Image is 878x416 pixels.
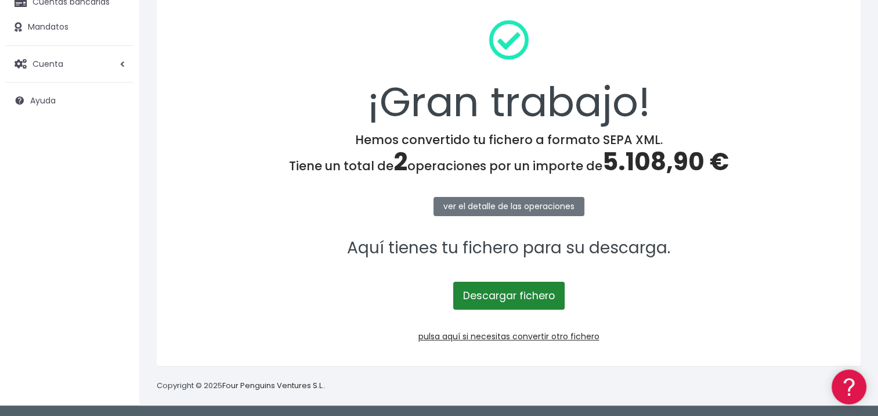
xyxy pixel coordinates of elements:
a: Four Penguins Ventures S.L. [222,380,324,391]
a: Descargar fichero [453,282,565,310]
span: 5.108,90 € [602,145,729,179]
span: 2 [393,145,407,179]
div: ¡Gran trabajo! [172,10,846,132]
span: Cuenta [32,58,63,69]
a: Ayuda [6,88,133,113]
span: Ayuda [30,95,56,106]
a: pulsa aquí si necesitas convertir otro fichero [418,331,599,342]
a: ver el detalle de las operaciones [433,197,584,216]
a: Mandatos [6,15,133,40]
p: Aquí tienes tu fichero para su descarga. [172,235,846,261]
a: Cuenta [6,52,133,76]
h4: Hemos convertido tu fichero a formato SEPA XML. Tiene un total de operaciones por un importe de [172,132,846,177]
p: Copyright © 2025 . [157,380,326,392]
